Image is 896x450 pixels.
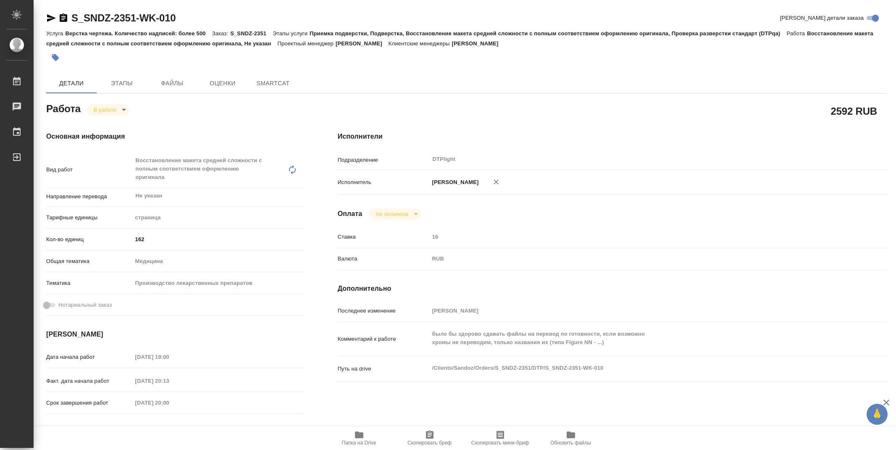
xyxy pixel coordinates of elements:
span: Оценки [202,78,243,89]
input: Пустое поле [132,375,206,387]
p: S_SNDZ-2351 [230,30,273,37]
h4: Основная информация [46,132,304,142]
span: Этапы [102,78,142,89]
button: Добавить тэг [46,48,65,67]
p: Комментарий к работе [338,335,429,343]
div: Медицина [132,254,304,268]
p: Исполнитель [338,178,429,187]
span: Скопировать бриф [407,440,452,446]
p: Клиентские менеджеры [389,40,452,47]
p: Ставка [338,233,429,241]
h2: Работа [46,100,81,116]
p: Направление перевода [46,192,132,201]
button: Удалить исполнителя [487,173,505,191]
button: В работе [91,106,119,113]
p: Восстановление макета средней сложности с полным соответствием оформлению оригинала, Не указан [46,30,873,47]
input: Пустое поле [429,305,841,317]
input: Пустое поле [132,351,206,363]
h4: [PERSON_NAME] [46,329,304,339]
p: Последнее изменение [338,307,429,315]
span: 🙏 [870,405,884,423]
p: [PERSON_NAME] [336,40,389,47]
span: Файлы [152,78,192,89]
p: Валюта [338,255,429,263]
button: Скопировать бриф [394,426,465,450]
p: Проектный менеджер [277,40,335,47]
p: Срок завершения работ [46,399,132,407]
p: Тематика [46,279,132,287]
button: Не оплачена [373,211,410,218]
h4: Исполнители [338,132,887,142]
a: S_SNDZ-2351-WK-010 [71,12,176,24]
p: Услуга [46,30,65,37]
span: [PERSON_NAME] детали заказа [780,14,864,22]
button: Скопировать мини-бриф [465,426,536,450]
button: Скопировать ссылку для ЯМессенджера [46,13,56,23]
div: RUB [429,252,841,266]
span: SmartCat [253,78,293,89]
h2: 2592 RUB [831,104,877,118]
p: Этапы услуги [273,30,310,37]
input: Пустое поле [429,231,841,243]
p: Кол-во единиц [46,235,132,244]
p: Дата начала работ [46,353,132,361]
span: Обновить файлы [550,440,591,446]
input: Пустое поле [132,397,206,409]
p: [PERSON_NAME] [429,178,479,187]
p: Тарифные единицы [46,213,132,222]
p: Заказ: [212,30,230,37]
p: Верстка чертежа. Количество надписей: более 500 [65,30,212,37]
h4: Оплата [338,209,363,219]
span: Детали [51,78,92,89]
h4: Дополнительно [338,284,887,294]
div: В работе [87,104,129,116]
p: Приемка подверстки, Подверстка, Восстановление макета средней сложности с полным соответствием оф... [310,30,787,37]
p: [PERSON_NAME] [452,40,505,47]
button: Скопировать ссылку [58,13,68,23]
p: Вид работ [46,166,132,174]
span: Нотариальный заказ [58,301,112,309]
div: страница [132,211,304,225]
textarea: /Clients/Sandoz/Orders/S_SNDZ-2351/DTP/S_SNDZ-2351-WK-010 [429,361,841,375]
p: Работа [787,30,807,37]
p: Общая тематика [46,257,132,266]
textarea: было бы здорово сдавать файлы на перевод по готовности, если возможно хромы не переводим, только ... [429,327,841,350]
div: В работе [369,208,420,220]
div: Производство лекарственных препаратов [132,276,304,290]
span: Папка на Drive [342,440,376,446]
span: Скопировать мини-бриф [471,440,529,446]
p: Подразделение [338,156,429,164]
button: Папка на Drive [324,426,394,450]
button: Обновить файлы [536,426,606,450]
input: ✎ Введи что-нибудь [132,233,304,245]
p: Путь на drive [338,365,429,373]
button: 🙏 [867,404,888,425]
p: Факт. дата начала работ [46,377,132,385]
